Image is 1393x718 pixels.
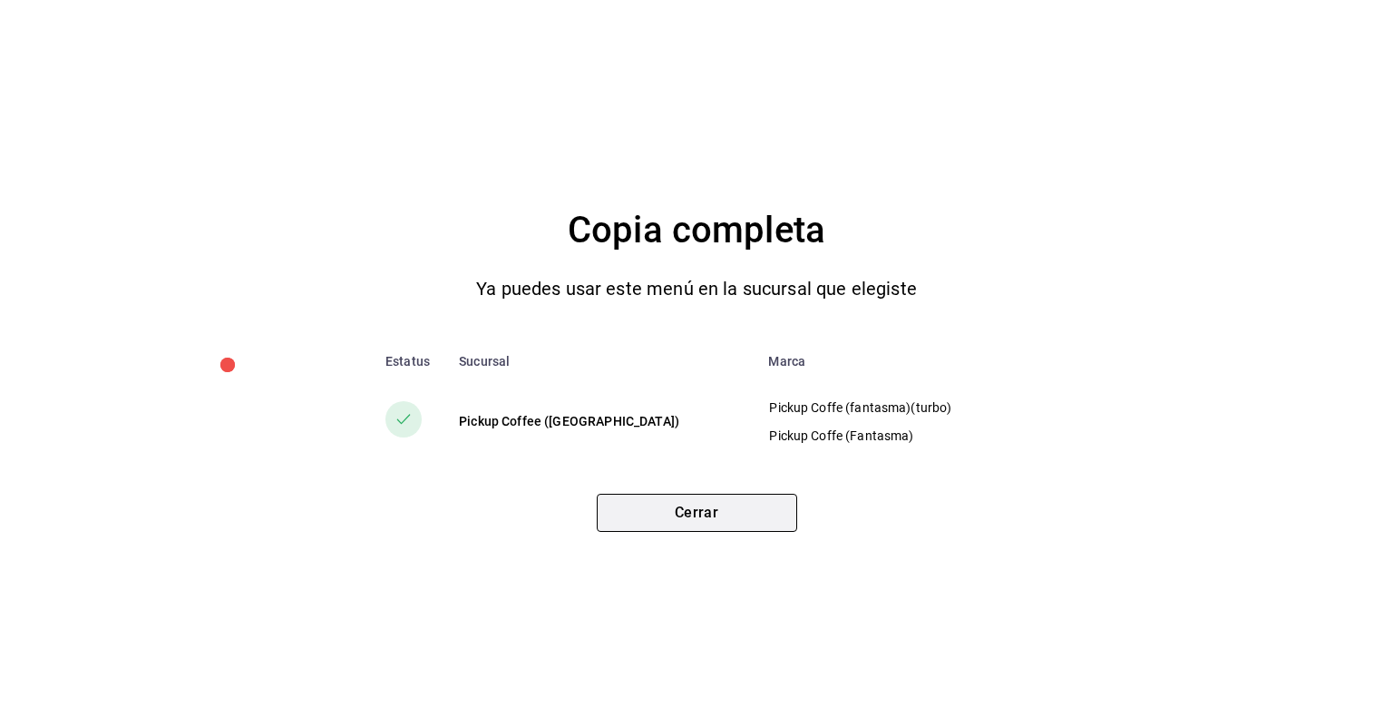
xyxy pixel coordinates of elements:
th: Estatus [356,339,444,383]
th: Marca [754,339,1037,383]
p: Pickup Coffe (Fantasma) [769,427,1007,446]
th: Sucursal [444,339,754,383]
p: Ya puedes usar este menú en la sucursal que elegiste [476,274,917,303]
div: Pickup Coffee ([GEOGRAPHIC_DATA]) [459,412,739,430]
button: Cerrar [597,494,797,532]
p: Pickup Coffe (fantasma)(turbo) [769,398,1007,418]
h4: Copia completa [568,202,825,260]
